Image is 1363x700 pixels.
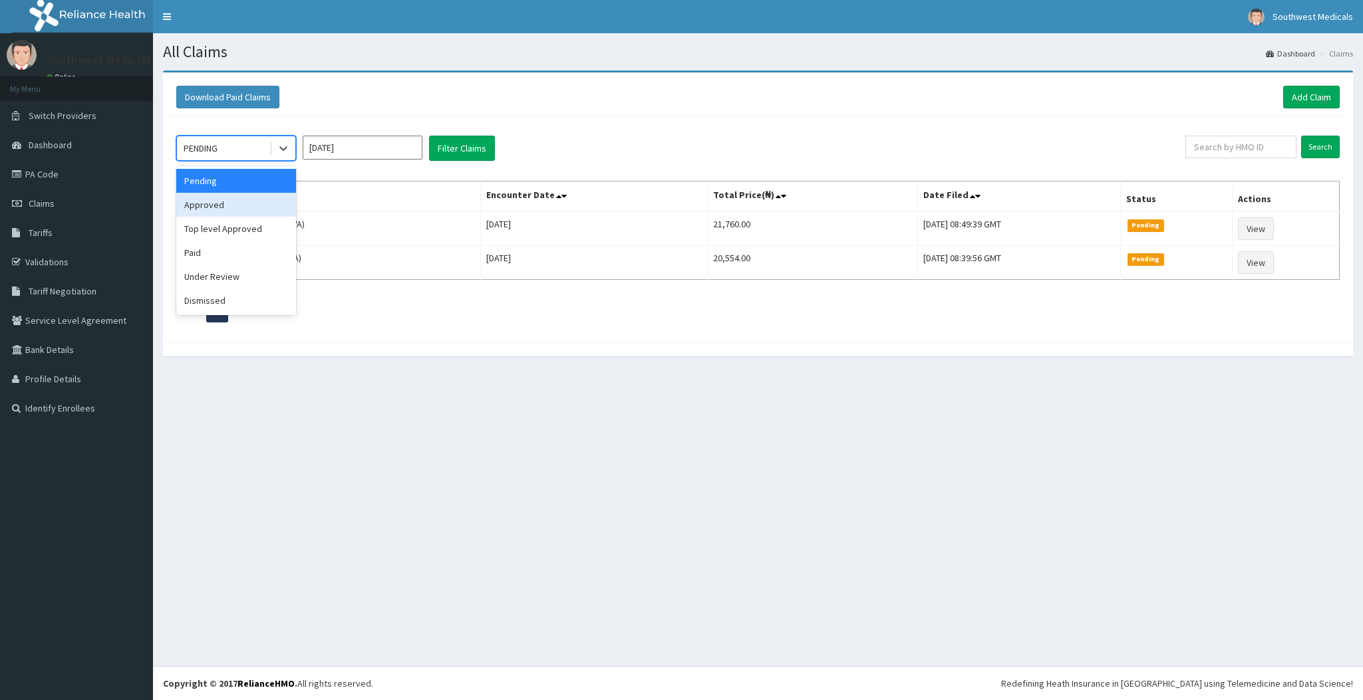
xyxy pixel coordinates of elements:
th: Date Filed [918,181,1121,212]
footer: All rights reserved. [153,666,1363,700]
span: Pending [1128,219,1164,231]
li: Claims [1316,48,1353,59]
td: 20,554.00 [708,246,918,280]
td: [PERSON_NAME] (OHT/11500/A) [177,211,481,246]
td: 21,760.00 [708,211,918,246]
div: Paid [176,241,296,265]
th: Status [1121,181,1232,212]
span: Tariffs [29,227,53,239]
span: Switch Providers [29,110,96,122]
th: Actions [1232,181,1340,212]
a: Add Claim [1283,86,1340,108]
span: Tariff Negotiation [29,285,96,297]
td: Olaopa Damilola (FXT/10114/A) [177,246,481,280]
a: View [1238,251,1274,274]
div: Redefining Heath Insurance in [GEOGRAPHIC_DATA] using Telemedicine and Data Science! [1001,677,1353,690]
td: [DATE] [481,246,708,280]
input: Search [1301,136,1340,158]
input: Search by HMO ID [1185,136,1296,158]
th: Total Price(₦) [708,181,918,212]
td: [DATE] 08:39:56 GMT [918,246,1121,280]
div: Approved [176,193,296,217]
div: PENDING [184,142,218,155]
span: Claims [29,197,55,209]
td: [DATE] 08:49:39 GMT [918,211,1121,246]
p: Southwest Medicals [47,54,151,66]
td: [DATE] [481,211,708,246]
strong: Copyright © 2017 . [163,677,297,689]
a: Dashboard [1266,48,1315,59]
input: Select Month and Year [303,136,422,160]
th: Encounter Date [481,181,708,212]
h1: All Claims [163,43,1353,60]
span: Southwest Medicals [1273,11,1353,23]
img: User Image [7,40,37,70]
img: User Image [1248,9,1265,25]
a: View [1238,217,1274,240]
span: Pending [1128,253,1164,265]
th: Name [177,181,481,212]
div: Top level Approved [176,217,296,241]
span: Dashboard [29,139,72,151]
a: RelianceHMO [237,677,295,689]
button: Filter Claims [429,136,495,161]
div: Dismissed [176,289,296,312]
button: Download Paid Claims [176,86,279,108]
a: Online [47,72,78,82]
div: Under Review [176,265,296,289]
div: Pending [176,169,296,193]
